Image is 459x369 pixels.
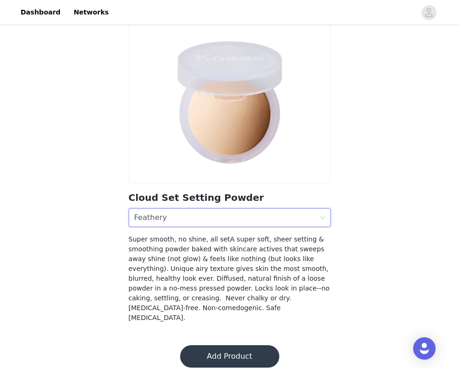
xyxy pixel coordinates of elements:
h4: Super smooth, no shine, all setA super soft, sheer setting & smoothing powder baked with skincare... [129,234,331,323]
i: icon: down [320,215,325,221]
div: avatar [424,5,433,20]
a: Networks [68,2,114,23]
a: Dashboard [15,2,66,23]
h2: Cloud Set Setting Powder [129,191,331,205]
div: Feathery [134,209,167,227]
div: Open Intercom Messenger [413,337,436,360]
button: Add Product [180,345,279,368]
